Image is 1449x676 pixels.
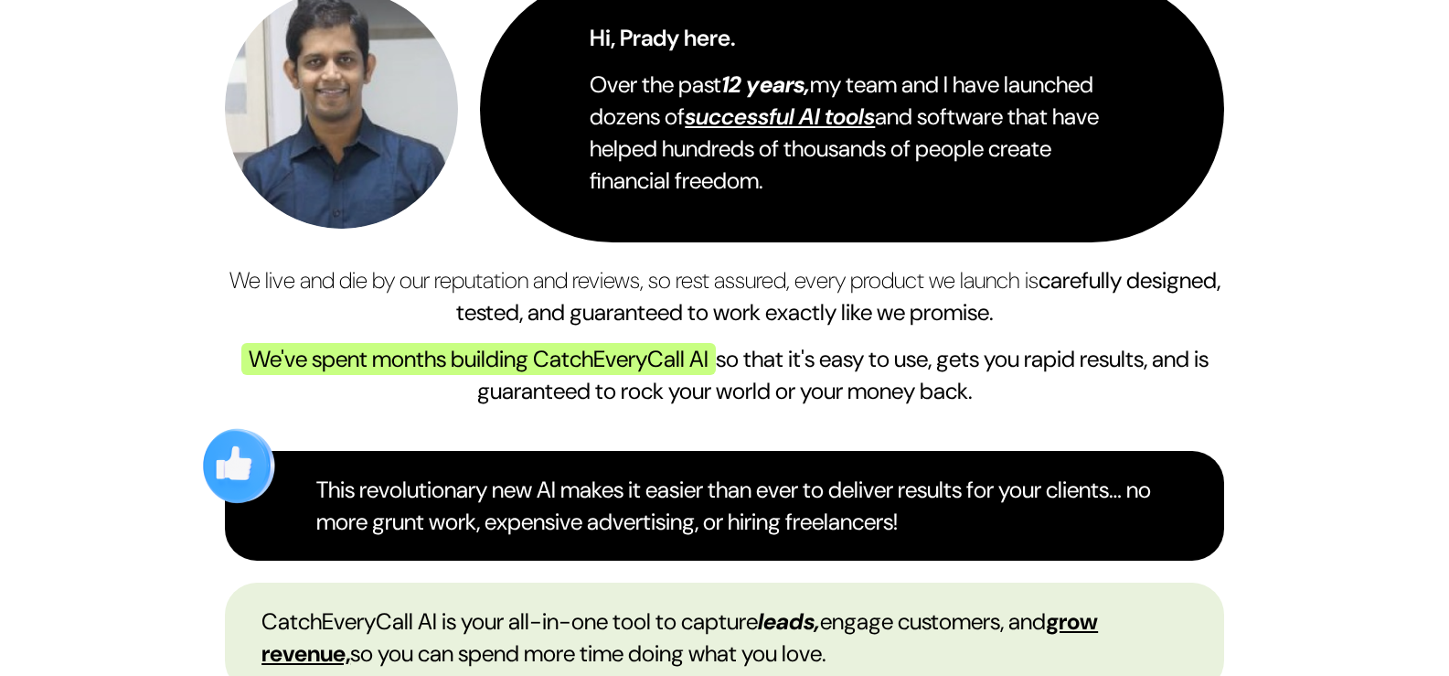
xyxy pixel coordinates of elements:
[225,451,1224,561] div: This revolutionary new AI makes it easier than ever to deliver results for your clients… no more ...
[721,70,810,100] span: 12 years,
[225,343,1224,407] p: so that it's easy to use, gets you rapid results, and is guaranteed to rock your world or your mo...
[590,22,1113,54] p: Hi, Prady here.
[241,343,716,375] span: We've spent months building CatchEveryCall AI
[758,606,820,637] span: leads,
[225,264,1224,328] p: We live and die by our reputation and reviews, so rest assured, every product we launch is
[261,606,1098,669] span: grow revenue,
[456,265,1220,327] span: carefully designed, tested, and guaranteed to work exactly like we promise.
[202,428,275,504] img: img
[685,102,875,132] span: successful AI tools
[590,69,1113,197] p: Over the past my team and I have launched dozens of and software that have helped hundreds of tho...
